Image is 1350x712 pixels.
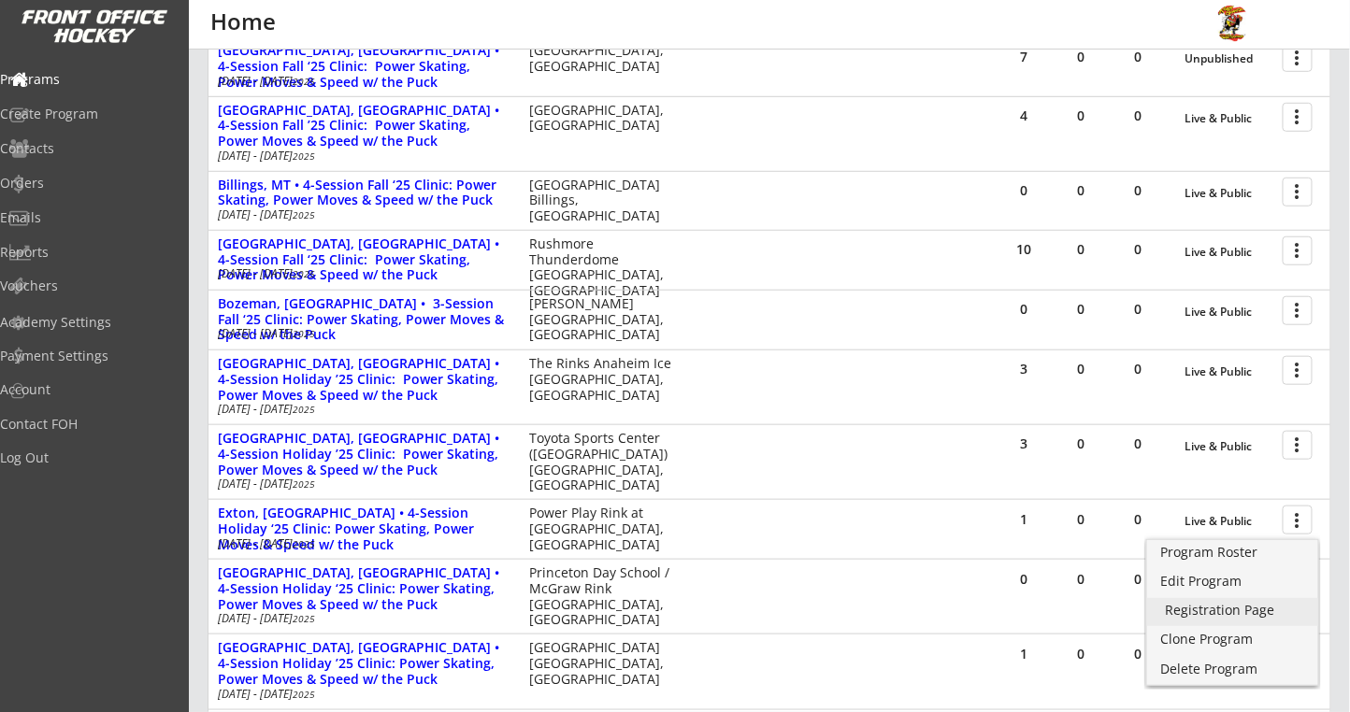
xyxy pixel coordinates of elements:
[1185,112,1273,125] div: Live & Public
[218,43,510,90] div: [GEOGRAPHIC_DATA], [GEOGRAPHIC_DATA] • 4-Session Fall ‘25 Clinic: Power Skating, Power Moves & Sp...
[529,43,676,75] div: [GEOGRAPHIC_DATA], [GEOGRAPHIC_DATA]
[1053,363,1109,376] div: 0
[996,437,1052,450] div: 3
[218,268,504,279] div: [DATE] - [DATE]
[1110,648,1166,661] div: 0
[1185,515,1273,528] div: Live & Public
[1283,356,1313,385] button: more_vert
[529,356,676,403] div: The Rinks Anaheim Ice [GEOGRAPHIC_DATA], [GEOGRAPHIC_DATA]
[293,267,315,280] em: 2025
[1283,506,1313,534] button: more_vert
[293,477,315,491] em: 2025
[529,640,676,687] div: [GEOGRAPHIC_DATA] [GEOGRAPHIC_DATA], [GEOGRAPHIC_DATA]
[1185,187,1273,200] div: Live & Public
[218,404,504,415] div: [DATE] - [DATE]
[996,573,1052,586] div: 0
[1283,431,1313,460] button: more_vert
[1053,648,1109,661] div: 0
[1110,303,1166,316] div: 0
[218,565,510,612] div: [GEOGRAPHIC_DATA], [GEOGRAPHIC_DATA] • 4-Session Holiday ‘25 Clinic: Power Skating, Power Moves &...
[293,403,315,416] em: 2025
[996,109,1052,122] div: 4
[996,363,1052,376] div: 3
[1161,633,1304,646] div: Clone Program
[218,538,504,549] div: [DATE] - [DATE]
[1147,598,1318,626] a: Registration Page
[1185,246,1273,259] div: Live & Public
[1161,575,1304,588] div: Edit Program
[996,50,1052,64] div: 7
[529,296,676,343] div: [PERSON_NAME][GEOGRAPHIC_DATA], [GEOGRAPHIC_DATA]
[218,478,504,490] div: [DATE] - [DATE]
[1110,513,1166,526] div: 0
[529,565,676,628] div: Princeton Day School / McGraw Rink [GEOGRAPHIC_DATA], [GEOGRAPHIC_DATA]
[218,296,510,343] div: Bozeman, [GEOGRAPHIC_DATA] • 3-Session Fall ‘25 Clinic: Power Skating, Power Moves & Speed w/ the...
[1053,184,1109,197] div: 0
[996,303,1052,316] div: 0
[1053,109,1109,122] div: 0
[529,506,676,552] div: Power Play Rink at [GEOGRAPHIC_DATA], [GEOGRAPHIC_DATA]
[293,208,315,221] em: 2025
[529,103,676,135] div: [GEOGRAPHIC_DATA], [GEOGRAPHIC_DATA]
[218,506,510,552] div: Exton, [GEOGRAPHIC_DATA] • 4-Session Holiday ‘25 Clinic: Power Skating, Power Moves & Speed w/ th...
[218,640,510,687] div: [GEOGRAPHIC_DATA], [GEOGRAPHIC_DATA] • 4-Session Holiday ’25 Clinic: Power Skating, Power Moves &...
[218,76,504,87] div: [DATE] - [DATE]
[218,356,510,403] div: [GEOGRAPHIC_DATA], [GEOGRAPHIC_DATA] • 4-Session Holiday ’25 Clinic: Power Skating, Power Moves &...
[293,327,315,340] em: 2025
[218,209,504,221] div: [DATE] - [DATE]
[1185,365,1273,378] div: Live & Public
[1053,437,1109,450] div: 0
[1185,440,1273,453] div: Live & Public
[1110,573,1166,586] div: 0
[996,513,1052,526] div: 1
[1110,50,1166,64] div: 0
[1110,243,1166,256] div: 0
[1161,546,1304,559] div: Program Roster
[218,689,504,700] div: [DATE] - [DATE]
[996,184,1052,197] div: 0
[293,688,315,701] em: 2025
[218,236,510,283] div: [GEOGRAPHIC_DATA], [GEOGRAPHIC_DATA] • 4-Session Fall ‘25 Clinic: Power Skating, Power Moves & Sp...
[293,75,315,88] em: 2025
[1283,236,1313,265] button: more_vert
[1147,569,1318,597] a: Edit Program
[529,178,676,224] div: [GEOGRAPHIC_DATA] Billings, [GEOGRAPHIC_DATA]
[1053,243,1109,256] div: 0
[1185,52,1273,65] div: Unpublished
[1053,513,1109,526] div: 0
[996,243,1052,256] div: 10
[1053,50,1109,64] div: 0
[218,431,510,477] div: [GEOGRAPHIC_DATA], [GEOGRAPHIC_DATA] • 4-Session Holiday ’25 Clinic: Power Skating, Power Moves &...
[1110,184,1166,197] div: 0
[1283,296,1313,325] button: more_vert
[218,613,504,624] div: [DATE] - [DATE]
[293,537,315,550] em: 2025
[218,328,504,339] div: [DATE] - [DATE]
[1110,109,1166,122] div: 0
[1053,303,1109,316] div: 0
[529,236,676,299] div: Rushmore Thunderdome [GEOGRAPHIC_DATA], [GEOGRAPHIC_DATA]
[996,648,1052,661] div: 1
[1185,306,1273,319] div: Live & Public
[293,612,315,625] em: 2025
[1110,363,1166,376] div: 0
[1110,437,1166,450] div: 0
[293,150,315,163] em: 2025
[1283,43,1313,72] button: more_vert
[1161,662,1304,676] div: Delete Program
[1166,604,1300,617] div: Registration Page
[1283,103,1313,132] button: more_vert
[218,150,504,162] div: [DATE] - [DATE]
[1283,178,1313,206] button: more_vert
[218,178,510,209] div: Billings, MT • 4-Session Fall ‘25 Clinic: Power Skating, Power Moves & Speed w/ the Puck
[529,431,676,493] div: Toyota Sports Center ([GEOGRAPHIC_DATA]) [GEOGRAPHIC_DATA], [GEOGRAPHIC_DATA]
[1147,540,1318,568] a: Program Roster
[218,103,510,150] div: [GEOGRAPHIC_DATA], [GEOGRAPHIC_DATA] • 4-Session Fall ’25 Clinic: Power Skating, Power Moves & Sp...
[1053,573,1109,586] div: 0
